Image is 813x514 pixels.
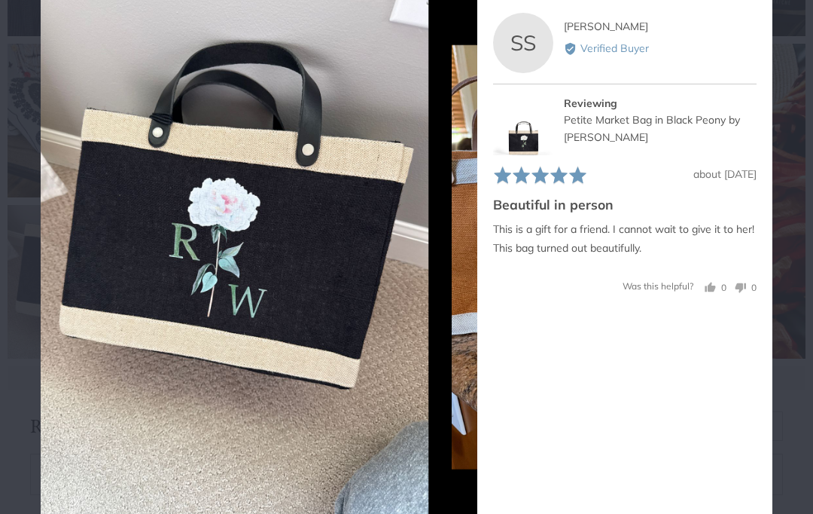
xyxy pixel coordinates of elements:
[729,280,757,295] button: No
[564,20,648,33] span: [PERSON_NAME]
[493,220,757,258] p: This is a gift for a friend. I cannot wait to give it to her! This bag turned out beautifully.
[564,40,757,57] div: Verified Buyer
[493,95,553,155] img: Petite Market Bag in Black Peony by Amy Logsdon
[493,13,553,73] div: SS
[493,195,757,214] h2: Beautiful in person
[564,95,757,112] div: Reviewing
[693,167,757,181] span: about [DATE]
[623,280,693,292] span: Was this helpful?
[705,280,726,295] button: Yes
[564,112,757,145] div: Petite Market Bag in Black Peony by [PERSON_NAME]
